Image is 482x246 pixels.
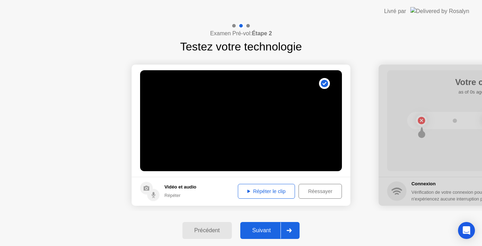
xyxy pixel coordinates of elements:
h4: Examen Pré-vol: [210,29,272,38]
button: Répéter le clip [238,184,295,199]
h1: Testez votre technologie [180,38,302,55]
button: Réessayer [299,184,342,199]
img: Delivered by Rosalyn [410,7,469,15]
h5: Vidéo et audio [164,184,196,191]
div: Précédent [185,227,230,234]
button: Suivant [240,222,300,239]
button: Précédent [182,222,232,239]
div: Réessayer [301,188,339,194]
div: Suivant [242,227,281,234]
div: Open Intercom Messenger [458,222,475,239]
div: Répéter [164,192,196,199]
b: Étape 2 [252,30,272,36]
div: Répéter le clip [240,188,293,194]
div: Livré par [384,7,406,16]
div: . . . [270,78,278,86]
